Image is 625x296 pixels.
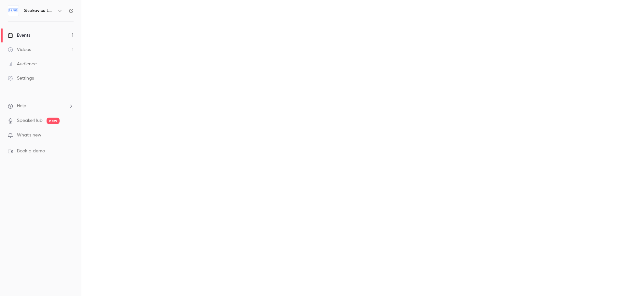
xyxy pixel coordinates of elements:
[17,103,26,109] span: Help
[8,75,34,82] div: Settings
[17,117,43,124] a: SpeakerHub
[47,118,60,124] span: new
[24,7,55,14] h6: Stekovics LABS
[8,46,31,53] div: Videos
[17,148,45,155] span: Book a demo
[8,103,74,109] li: help-dropdown-opener
[8,61,37,67] div: Audience
[8,6,19,16] img: Stekovics LABS
[17,132,41,139] span: What's new
[8,32,30,39] div: Events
